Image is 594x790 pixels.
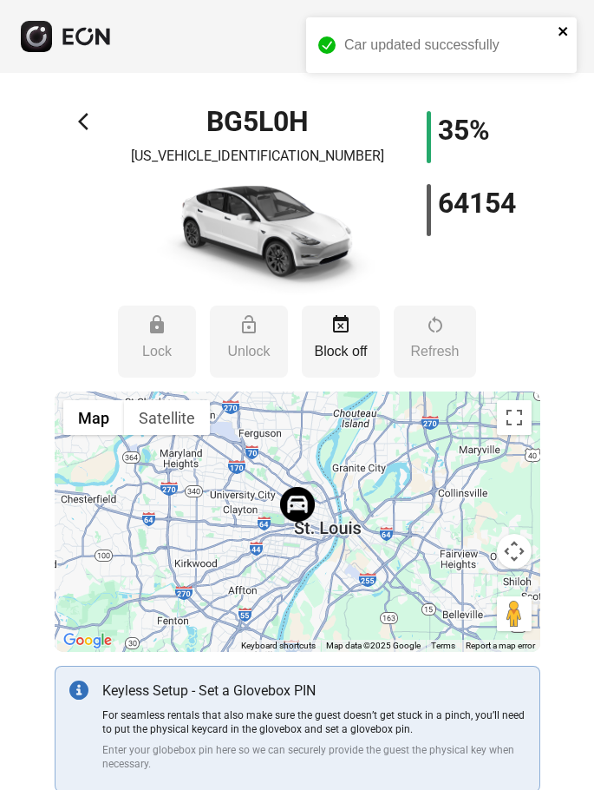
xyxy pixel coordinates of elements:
p: Keyless Setup - Set a Glovebox PIN [102,681,525,701]
img: Google [59,629,116,652]
p: Enter your globebox pin here so we can securely provide the guest the physical key when necessary. [102,743,525,771]
p: Block off [310,341,371,362]
h1: 35% [438,120,490,141]
a: Open this area in Google Maps (opens a new window) [59,629,116,652]
span: event_busy [330,314,351,335]
span: arrow_back_ios [78,111,99,132]
div: Car updated successfully [344,35,552,56]
span: Map data ©2025 Google [326,641,421,650]
h1: BG5L0H [206,111,309,132]
button: Block off [302,306,380,378]
button: Show satellite imagery [124,400,210,435]
h1: 64154 [438,193,516,214]
p: [US_VEHICLE_IDENTIFICATION_NUMBER] [131,146,384,167]
img: car [136,174,379,295]
button: Show street map [63,400,124,435]
a: Terms [431,641,455,650]
a: Report a map error [466,641,535,650]
button: Map camera controls [497,534,532,569]
button: Toggle fullscreen view [497,400,532,435]
button: Drag Pegman onto the map to open Street View [497,596,532,631]
img: info [69,681,88,700]
p: For seamless rentals that also make sure the guest doesn’t get stuck in a pinch, you’ll need to p... [102,708,525,736]
button: close [558,24,570,38]
button: Keyboard shortcuts [241,640,316,652]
